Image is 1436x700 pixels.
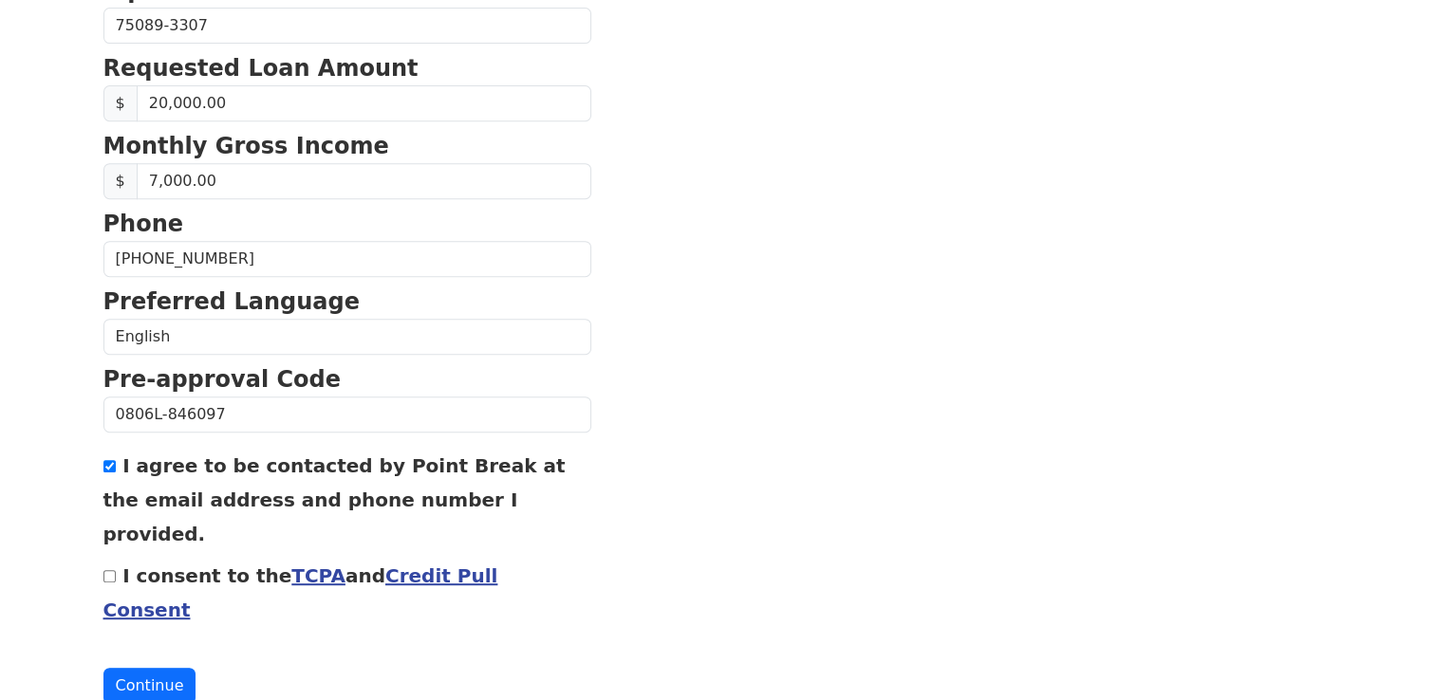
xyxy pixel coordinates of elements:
strong: Pre-approval Code [103,366,342,393]
strong: Requested Loan Amount [103,55,419,82]
input: Requested Loan Amount [137,85,591,121]
label: I consent to the and [103,564,498,621]
strong: Phone [103,211,184,237]
input: Pre-approval Code [103,396,591,433]
input: Phone [103,241,591,277]
p: Monthly Gross Income [103,129,591,163]
strong: Preferred Language [103,288,360,315]
a: TCPA [291,564,345,587]
input: Zip Code [103,8,591,44]
input: Monthly Gross Income [137,163,591,199]
span: $ [103,85,138,121]
label: I agree to be contacted by Point Break at the email address and phone number I provided. [103,454,566,545]
span: $ [103,163,138,199]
